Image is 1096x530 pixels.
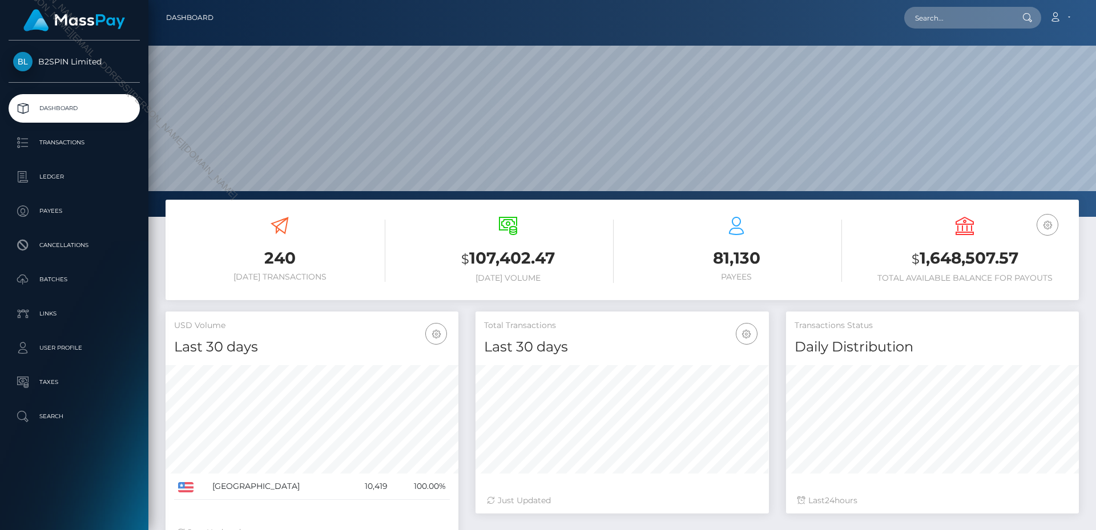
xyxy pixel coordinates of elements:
[484,337,760,357] h4: Last 30 days
[13,203,135,220] p: Payees
[484,320,760,331] h5: Total Transactions
[9,197,140,225] a: Payees
[174,320,450,331] h5: USD Volume
[795,320,1070,331] h5: Transactions Status
[347,474,392,500] td: 10,419
[461,251,469,267] small: $
[402,273,614,283] h6: [DATE] Volume
[13,374,135,391] p: Taxes
[9,300,140,328] a: Links
[392,474,450,500] td: 100.00%
[9,231,140,260] a: Cancellations
[9,56,140,67] span: B2SPIN Limited
[174,247,385,269] h3: 240
[13,237,135,254] p: Cancellations
[912,251,920,267] small: $
[13,168,135,185] p: Ledger
[13,305,135,322] p: Links
[9,368,140,397] a: Taxes
[795,337,1070,357] h4: Daily Distribution
[402,247,614,270] h3: 107,402.47
[174,272,385,282] h6: [DATE] Transactions
[166,6,213,30] a: Dashboard
[631,247,842,269] h3: 81,130
[9,334,140,362] a: User Profile
[9,94,140,123] a: Dashboard
[9,163,140,191] a: Ledger
[13,100,135,117] p: Dashboard
[23,9,125,31] img: MassPay Logo
[9,128,140,157] a: Transactions
[859,247,1070,270] h3: 1,648,507.57
[9,265,140,294] a: Batches
[178,482,194,492] img: US.png
[487,495,757,507] div: Just Updated
[208,474,347,500] td: [GEOGRAPHIC_DATA]
[9,402,140,431] a: Search
[825,495,835,505] span: 24
[13,339,135,357] p: User Profile
[13,52,33,71] img: B2SPIN Limited
[631,272,842,282] h6: Payees
[904,7,1012,29] input: Search...
[13,408,135,425] p: Search
[859,273,1070,283] h6: Total Available Balance for Payouts
[174,337,450,357] h4: Last 30 days
[797,495,1067,507] div: Last hours
[13,134,135,151] p: Transactions
[13,271,135,288] p: Batches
